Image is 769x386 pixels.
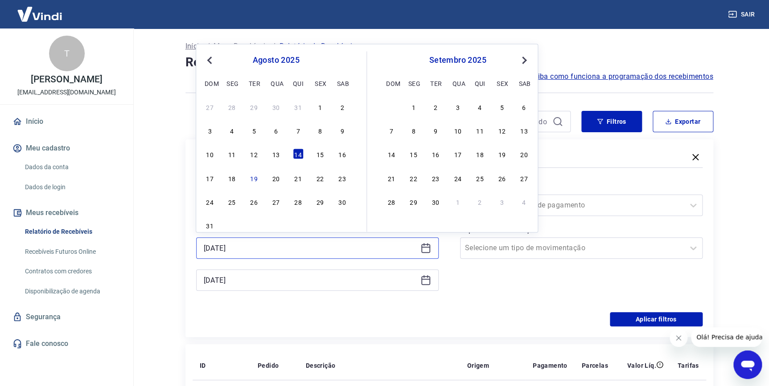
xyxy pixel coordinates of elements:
[518,149,529,159] div: Choose sábado, 20 de setembro de 2025
[670,329,687,347] iframe: Fechar mensagem
[408,196,419,207] div: Choose segunda-feira, 29 de setembro de 2025
[293,196,304,207] div: Choose quinta-feira, 28 de agosto de 2025
[385,55,530,65] div: setembro 2025
[205,149,215,159] div: Choose domingo, 10 de agosto de 2025
[733,350,762,379] iframe: Botão para abrir a janela de mensagens
[293,172,304,183] div: Choose quinta-feira, 21 de agosto de 2025
[185,53,713,71] h4: Relatório de Recebíveis
[386,172,397,183] div: Choose domingo, 21 de setembro de 2025
[185,41,203,52] a: Início
[497,172,507,183] div: Choose sexta-feira, 26 de setembro de 2025
[452,196,463,207] div: Choose quarta-feira, 1 de outubro de 2025
[497,125,507,136] div: Choose sexta-feira, 12 de setembro de 2025
[452,101,463,112] div: Choose quarta-feira, 3 de setembro de 2025
[271,101,281,112] div: Choose quarta-feira, 30 de julho de 2025
[497,196,507,207] div: Choose sexta-feira, 3 de outubro de 2025
[337,220,348,231] div: Choose sábado, 6 de setembro de 2025
[226,101,237,112] div: Choose segunda-feira, 28 de julho de 2025
[467,361,489,370] p: Origem
[581,361,608,370] p: Parcelas
[474,196,485,207] div: Choose quinta-feira, 2 de outubro de 2025
[386,125,397,136] div: Choose domingo, 7 de setembro de 2025
[315,125,325,136] div: Choose sexta-feira, 8 de agosto de 2025
[497,77,507,88] div: sex
[226,77,237,88] div: seg
[205,125,215,136] div: Choose domingo, 3 de agosto de 2025
[462,182,701,193] label: Forma de Pagamento
[249,172,259,183] div: Choose terça-feira, 19 de agosto de 2025
[271,149,281,159] div: Choose quarta-feira, 13 de agosto de 2025
[205,172,215,183] div: Choose domingo, 17 de agosto de 2025
[518,196,529,207] div: Choose sábado, 4 de outubro de 2025
[518,172,529,183] div: Choose sábado, 27 de setembro de 2025
[226,196,237,207] div: Choose segunda-feira, 25 de agosto de 2025
[408,172,419,183] div: Choose segunda-feira, 22 de setembro de 2025
[226,149,237,159] div: Choose segunda-feira, 11 de agosto de 2025
[408,77,419,88] div: seg
[49,36,85,71] div: T
[315,77,325,88] div: sex
[293,125,304,136] div: Choose quinta-feira, 7 de agosto de 2025
[518,77,529,88] div: sab
[21,262,123,280] a: Contratos com credores
[408,101,419,112] div: Choose segunda-feira, 1 de setembro de 2025
[386,101,397,112] div: Choose domingo, 31 de agosto de 2025
[214,41,269,52] a: Meus Recebíveis
[5,6,75,13] span: Olá! Precisa de ajuda?
[529,71,713,82] a: Saiba como funciona a programação dos recebimentos
[474,77,485,88] div: qui
[271,220,281,231] div: Choose quarta-feira, 3 de setembro de 2025
[474,149,485,159] div: Choose quinta-feira, 18 de setembro de 2025
[31,75,102,84] p: [PERSON_NAME]
[315,101,325,112] div: Choose sexta-feira, 1 de agosto de 2025
[430,101,441,112] div: Choose terça-feira, 2 de setembro de 2025
[249,77,259,88] div: ter
[271,77,281,88] div: qua
[337,77,348,88] div: sab
[337,196,348,207] div: Choose sábado, 30 de agosto de 2025
[430,125,441,136] div: Choose terça-feira, 9 de setembro de 2025
[519,55,530,65] button: Next Month
[315,196,325,207] div: Choose sexta-feira, 29 de agosto de 2025
[408,125,419,136] div: Choose segunda-feira, 8 de setembro de 2025
[200,361,206,370] p: ID
[315,149,325,159] div: Choose sexta-feira, 15 de agosto de 2025
[226,220,237,231] div: Choose segunda-feira, 1 de setembro de 2025
[306,361,336,370] p: Descrição
[293,149,304,159] div: Choose quinta-feira, 14 de agosto de 2025
[11,203,123,223] button: Meus recebíveis
[337,125,348,136] div: Choose sábado, 9 de agosto de 2025
[386,149,397,159] div: Choose domingo, 14 de setembro de 2025
[385,100,530,208] div: month 2025-09
[205,220,215,231] div: Choose domingo, 31 de agosto de 2025
[203,100,349,232] div: month 2025-08
[691,327,762,347] iframe: Mensagem da empresa
[337,149,348,159] div: Choose sábado, 16 de agosto de 2025
[430,172,441,183] div: Choose terça-feira, 23 de setembro de 2025
[452,125,463,136] div: Choose quarta-feira, 10 de setembro de 2025
[204,55,215,65] button: Previous Month
[315,172,325,183] div: Choose sexta-feira, 22 de agosto de 2025
[293,77,304,88] div: qui
[497,101,507,112] div: Choose sexta-feira, 5 de setembro de 2025
[386,77,397,88] div: dom
[610,312,703,326] button: Aplicar filtros
[474,172,485,183] div: Choose quinta-feira, 25 de setembro de 2025
[204,241,417,255] input: Data inicial
[452,172,463,183] div: Choose quarta-feira, 24 de setembro de 2025
[21,243,123,261] a: Recebíveis Futuros Online
[11,307,123,327] a: Segurança
[17,88,116,97] p: [EMAIL_ADDRESS][DOMAIN_NAME]
[315,220,325,231] div: Choose sexta-feira, 5 de setembro de 2025
[226,125,237,136] div: Choose segunda-feira, 4 de agosto de 2025
[386,196,397,207] div: Choose domingo, 28 de setembro de 2025
[474,125,485,136] div: Choose quinta-feira, 11 de setembro de 2025
[249,149,259,159] div: Choose terça-feira, 12 de agosto de 2025
[430,77,441,88] div: ter
[207,41,210,52] p: /
[408,149,419,159] div: Choose segunda-feira, 15 de setembro de 2025
[271,172,281,183] div: Choose quarta-feira, 20 de agosto de 2025
[293,101,304,112] div: Choose quinta-feira, 31 de julho de 2025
